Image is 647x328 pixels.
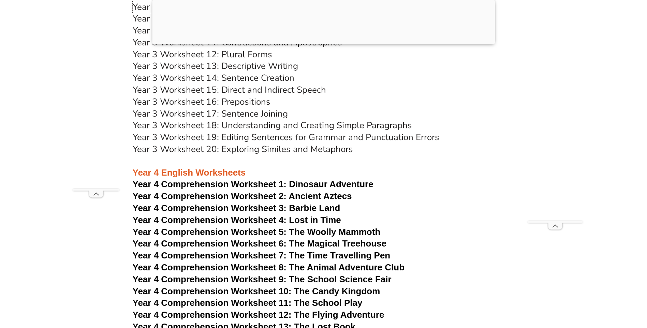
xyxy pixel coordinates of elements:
iframe: Advertisement [73,16,119,189]
span: Year 4 Comprehension Worksheet 1: [133,179,287,189]
a: Year 3 Worksheet 15: Direct and Indirect Speech [133,84,326,96]
a: Year 3 Worksheet 20: Exploring Similes and Metaphors [133,143,353,155]
a: Year 4 Comprehension Worksheet 9: The School Science Fair [133,274,392,284]
iframe: Chat Widget [533,251,647,328]
a: Year 3 Worksheet 8: Sentence Structure [133,1,292,13]
a: Year 4 Comprehension Worksheet 2: Ancient Aztecs [133,191,352,201]
a: Year 3 Worksheet 11: Contractions and Apostrophes [133,36,342,48]
a: Year 4 Comprehension Worksheet 3: Barbie Land [133,203,340,213]
a: Year 3 Worksheet 16: Prepositions [133,96,270,108]
a: Year 3 Worksheet 14: Sentence Creation [133,72,294,84]
a: Year 3 Worksheet 17: Sentence Joining [133,108,288,120]
a: Year 3 Worksheet 13: Descriptive Writing [133,60,298,72]
a: Year 3 Worksheet 18: Understanding and Creating Simple Paragraphs [133,119,412,131]
a: Year 4 Comprehension Worksheet 10: The Candy Kingdom [133,286,380,296]
a: Year 4 Comprehension Worksheet 8: The Animal Adventure Club [133,262,405,272]
a: Year 3 Worksheet 9: Punctuation Marks [133,13,290,25]
a: Year 3 Worksheet 12: Plural Forms [133,48,272,60]
a: Year 4 Comprehension Worksheet 11: The School Play [133,298,363,308]
a: Year 4 Comprehension Worksheet 7: The Time Travelling Pen [133,250,391,260]
a: Year 4 Comprehension Worksheet 5: The Woolly Mammoth [133,227,381,237]
a: Year 3 Worksheet 19: Editing Sentences for Grammar and Punctuation Errors [133,131,439,143]
a: Year 4 Comprehension Worksheet 4: Lost in Time [133,215,341,225]
iframe: Advertisement [528,16,583,221]
span: Dinosaur Adventure [289,179,373,189]
a: Year 3 Worksheet 10: Using Capital Letters Correctly [133,25,343,36]
a: Year 4 Comprehension Worksheet 1: Dinosaur Adventure [133,179,373,189]
h3: Year 4 English Worksheets [133,155,515,179]
a: Year 4 Comprehension Worksheet 12: The Flying Adventure [133,310,384,320]
a: Year 4 Comprehension Worksheet 6: The Magical Treehouse [133,238,387,249]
